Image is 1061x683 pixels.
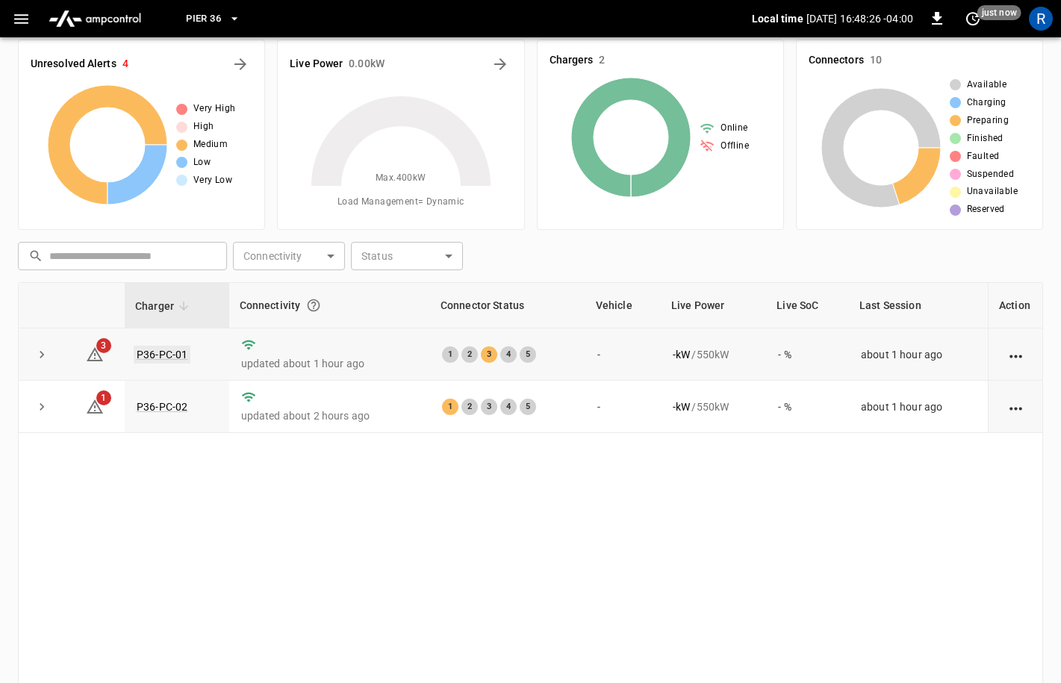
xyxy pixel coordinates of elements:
[193,119,214,134] span: High
[96,338,111,353] span: 3
[967,149,1000,164] span: Faulted
[488,52,512,76] button: Energy Overview
[481,399,497,415] div: 3
[193,137,228,152] span: Medium
[766,283,849,328] th: Live SoC
[673,399,690,414] p: - kW
[442,346,458,363] div: 1
[585,381,661,433] td: -
[43,4,147,33] img: ampcontrol.io logo
[766,381,849,433] td: - %
[766,328,849,381] td: - %
[461,399,478,415] div: 2
[849,381,988,433] td: about 1 hour ago
[967,202,1005,217] span: Reserved
[240,292,420,319] div: Connectivity
[520,346,536,363] div: 5
[31,56,116,72] h6: Unresolved Alerts
[961,7,985,31] button: set refresh interval
[809,52,864,69] h6: Connectors
[86,347,104,359] a: 3
[806,11,913,26] p: [DATE] 16:48:26 -04:00
[31,343,53,366] button: expand row
[520,399,536,415] div: 5
[430,283,585,328] th: Connector Status
[849,328,988,381] td: about 1 hour ago
[585,283,661,328] th: Vehicle
[1029,7,1053,31] div: profile-icon
[481,346,497,363] div: 3
[122,56,128,72] h6: 4
[442,399,458,415] div: 1
[376,171,426,186] span: Max. 400 kW
[1006,399,1025,414] div: action cell options
[461,346,478,363] div: 2
[721,139,749,154] span: Offline
[290,56,343,72] h6: Live Power
[186,10,221,28] span: Pier 36
[137,401,187,413] a: P36-PC-02
[721,121,747,136] span: Online
[870,52,882,69] h6: 10
[134,346,190,364] a: P36-PC-01
[300,292,327,319] button: Connection between the charger and our software.
[967,131,1004,146] span: Finished
[96,390,111,405] span: 1
[673,347,754,362] div: / 550 kW
[967,184,1018,199] span: Unavailable
[349,56,385,72] h6: 0.00 kW
[673,399,754,414] div: / 550 kW
[1006,347,1025,362] div: action cell options
[599,52,605,69] h6: 2
[988,283,1042,328] th: Action
[500,399,517,415] div: 4
[500,346,517,363] div: 4
[241,408,418,423] p: updated about 2 hours ago
[550,52,594,69] h6: Chargers
[849,283,988,328] th: Last Session
[661,283,766,328] th: Live Power
[193,173,232,188] span: Very Low
[86,399,104,411] a: 1
[241,356,418,371] p: updated about 1 hour ago
[193,155,211,170] span: Low
[337,195,464,210] span: Load Management = Dynamic
[673,347,690,362] p: - kW
[967,167,1015,182] span: Suspended
[967,78,1007,93] span: Available
[752,11,803,26] p: Local time
[193,102,236,116] span: Very High
[31,396,53,418] button: expand row
[967,113,1009,128] span: Preparing
[967,96,1006,110] span: Charging
[228,52,252,76] button: All Alerts
[585,328,661,381] td: -
[135,297,193,315] span: Charger
[977,5,1021,20] span: just now
[180,4,246,34] button: Pier 36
